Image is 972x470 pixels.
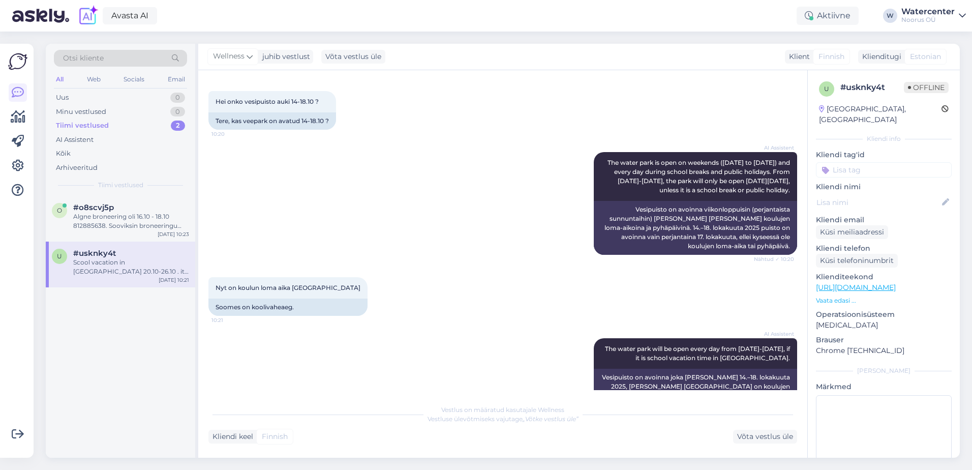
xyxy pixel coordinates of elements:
[121,73,146,86] div: Socials
[883,9,897,23] div: W
[56,149,71,159] div: Kõik
[816,345,952,356] p: Chrome [TECHNICAL_ID]
[816,366,952,375] div: [PERSON_NAME]
[213,51,245,62] span: Wellness
[170,93,185,103] div: 0
[816,296,952,305] p: Vaata edasi ...
[797,7,859,25] div: Aktiivne
[816,162,952,178] input: Lisa tag
[816,182,952,192] p: Kliendi nimi
[73,249,116,258] span: #usknky4t
[428,415,579,423] span: Vestluse ülevõtmiseks vajutage
[840,81,904,94] div: # usknky4t
[785,51,810,62] div: Klient
[605,345,792,362] span: The water park will be open every day from [DATE]-[DATE], if it is school vacation time in [GEOGR...
[208,431,253,442] div: Kliendi keel
[85,73,103,86] div: Web
[816,197,940,208] input: Lisa nimi
[441,406,564,414] span: Vestlus on määratud kasutajale Wellness
[816,134,952,143] div: Kliendi info
[321,50,385,64] div: Võta vestlus üle
[159,276,189,284] div: [DATE] 10:21
[523,415,579,423] i: „Võtke vestlus üle”
[63,53,104,64] span: Otsi kliente
[211,130,250,138] span: 10:20
[816,272,952,282] p: Klienditeekond
[901,8,955,16] div: Watercenter
[816,243,952,254] p: Kliendi telefon
[211,316,250,324] span: 10:21
[818,51,844,62] span: Finnish
[54,73,66,86] div: All
[733,430,797,444] div: Võta vestlus üle
[73,203,114,212] span: #o8scvj5p
[901,16,955,24] div: Noorus OÜ
[816,150,952,160] p: Kliendi tag'id
[56,107,106,117] div: Minu vestlused
[816,381,952,392] p: Märkmed
[56,121,109,131] div: Tiimi vestlused
[77,5,99,26] img: explore-ai
[816,225,888,239] div: Küsi meiliaadressi
[904,82,949,93] span: Offline
[73,212,189,230] div: Algne broneering oli 16.10 - 18.10 812885638. Sooviksin broneeringu muuta järgnevalt 16.10 - 17.1...
[170,107,185,117] div: 0
[756,330,794,338] span: AI Assistent
[816,335,952,345] p: Brauser
[901,8,966,24] a: WatercenterNoorus OÜ
[910,51,941,62] span: Estonian
[754,255,794,263] span: Nähtud ✓ 10:20
[171,121,185,131] div: 2
[98,181,143,190] span: Tiimi vestlused
[816,215,952,225] p: Kliendi email
[816,309,952,320] p: Operatsioonisüsteem
[262,431,288,442] span: Finnish
[57,207,62,214] span: o
[607,159,792,194] span: The water park is open on weekends ([DATE] to [DATE]) and every day during school breaks and publ...
[756,144,794,152] span: AI Assistent
[816,254,898,268] div: Küsi telefoninumbrit
[816,283,896,292] a: [URL][DOMAIN_NAME]
[824,85,829,93] span: u
[158,230,189,238] div: [DATE] 10:23
[858,51,901,62] div: Klienditugi
[57,252,62,260] span: u
[208,299,368,316] div: Soomes on koolivaheaeg.
[216,98,319,105] span: Hei onko vesipuisto auki 14-18.10 ?
[216,284,360,291] span: Nyt on koulun loma aika [GEOGRAPHIC_DATA]
[103,7,157,24] a: Avasta AI
[594,201,797,255] div: Vesipuisto on avoinna viikonloppuisin (perjantaista sunnuntaihin) [PERSON_NAME] [PERSON_NAME] kou...
[208,112,336,130] div: Tere, kas veepark on avatud 14-18.10 ?
[816,320,952,331] p: [MEDICAL_DATA]
[258,51,310,62] div: juhib vestlust
[56,135,94,145] div: AI Assistent
[819,104,941,125] div: [GEOGRAPHIC_DATA], [GEOGRAPHIC_DATA]
[73,258,189,276] div: Scool vacation in [GEOGRAPHIC_DATA] 20.10-26.10 . it means that waterpark is open every day from ...
[594,369,797,404] div: Vesipuisto on avoinna joka [PERSON_NAME] 14.–18. lokakuuta 2025, [PERSON_NAME] [GEOGRAPHIC_DATA] ...
[8,52,27,71] img: Askly Logo
[56,163,98,173] div: Arhiveeritud
[166,73,187,86] div: Email
[56,93,69,103] div: Uus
